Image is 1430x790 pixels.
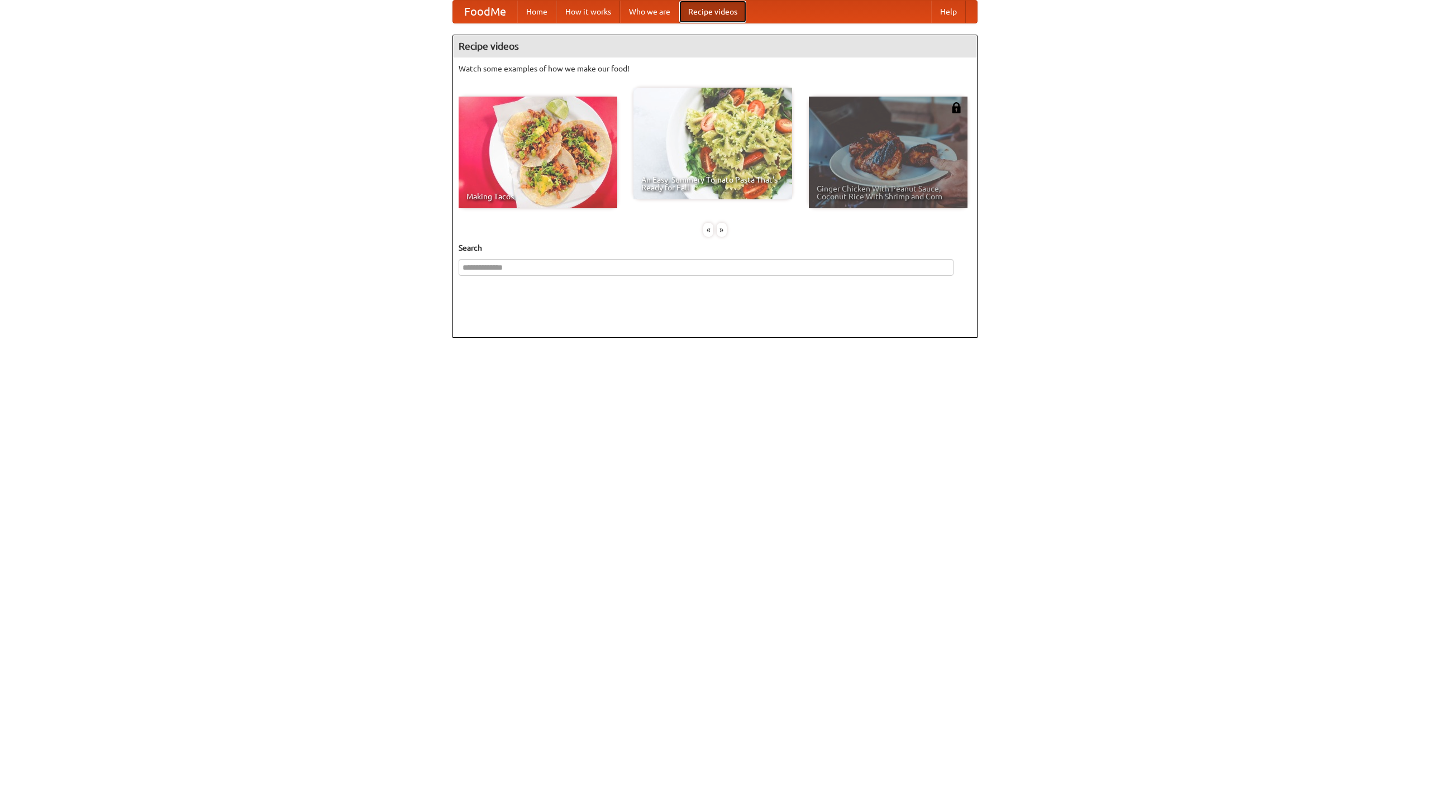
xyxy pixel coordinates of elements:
div: » [717,223,727,237]
h4: Recipe videos [453,35,977,58]
div: « [703,223,713,237]
p: Watch some examples of how we make our food! [459,63,971,74]
a: Who we are [620,1,679,23]
a: FoodMe [453,1,517,23]
h5: Search [459,242,971,253]
a: An Easy, Summery Tomato Pasta That's Ready for Fall [633,88,792,199]
a: Making Tacos [459,97,617,208]
a: Recipe videos [679,1,746,23]
a: How it works [556,1,620,23]
span: Making Tacos [466,193,609,200]
img: 483408.png [951,102,962,113]
a: Home [517,1,556,23]
a: Help [931,1,966,23]
span: An Easy, Summery Tomato Pasta That's Ready for Fall [641,176,784,191]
